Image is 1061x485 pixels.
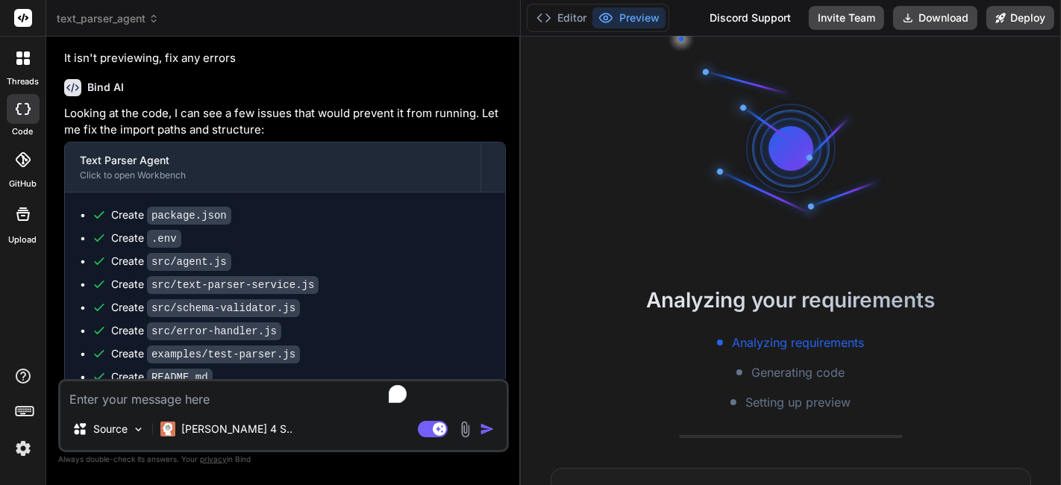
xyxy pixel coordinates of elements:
img: Claude 4 Sonnet [160,422,175,436]
code: src/agent.js [147,253,231,271]
textarea: To enrich screen reader interactions, please activate Accessibility in Grammarly extension settings [60,381,507,408]
span: privacy [200,454,227,463]
div: Create [111,231,181,246]
div: Discord Support [701,6,800,30]
code: src/error-handler.js [147,322,281,340]
div: Create [111,323,281,339]
button: Deploy [986,6,1054,30]
div: Click to open Workbench [80,169,466,181]
button: Editor [530,7,592,28]
div: Create [111,277,319,292]
label: threads [7,75,39,88]
span: text_parser_agent [57,11,159,26]
span: Analyzing requirements [732,334,864,351]
img: Pick Models [132,423,145,436]
div: Create [111,254,231,269]
button: Preview [592,7,666,28]
code: .env [147,230,181,248]
label: Upload [9,234,37,246]
img: settings [10,436,36,461]
span: Setting up preview [745,393,851,411]
code: src/schema-validator.js [147,299,300,317]
div: Text Parser Agent [80,153,466,168]
h6: Bind AI [87,80,124,95]
div: Create [111,346,300,362]
p: [PERSON_NAME] 4 S.. [181,422,292,436]
p: Source [93,422,128,436]
label: GitHub [9,178,37,190]
label: code [13,125,34,138]
code: README.md [147,369,213,387]
span: Generating code [751,363,845,381]
h2: Analyzing your requirements [521,284,1061,316]
p: Always double-check its answers. Your in Bind [58,452,509,466]
img: icon [480,422,495,436]
code: src/text-parser-service.js [147,276,319,294]
img: attachment [457,421,474,438]
p: Looking at the code, I can see a few issues that would prevent it from running. Let me fix the im... [64,105,506,139]
div: Create [111,369,213,385]
code: package.json [147,207,231,225]
button: Download [893,6,977,30]
div: Create [111,207,231,223]
button: Invite Team [809,6,884,30]
button: Text Parser AgentClick to open Workbench [65,143,481,192]
div: Create [111,300,300,316]
p: It isn't previewing, fix any errors [64,50,506,67]
code: examples/test-parser.js [147,345,300,363]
